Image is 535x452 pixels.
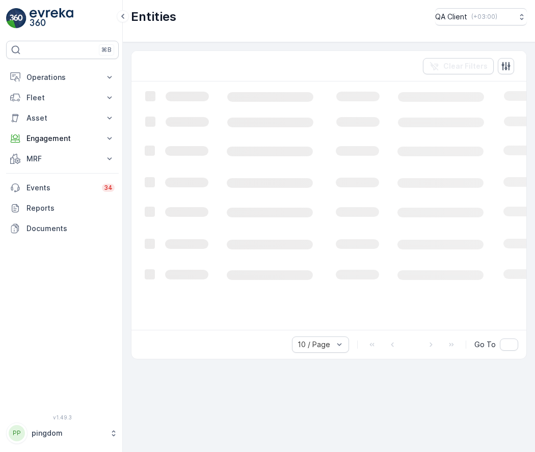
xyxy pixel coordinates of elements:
img: logo [6,8,26,29]
button: Asset [6,108,119,128]
p: Engagement [26,133,98,144]
p: Clear Filters [443,61,488,71]
p: Asset [26,113,98,123]
button: Clear Filters [423,58,494,74]
a: Documents [6,218,119,239]
p: Operations [26,72,98,82]
p: Reports [26,203,115,213]
p: MRF [26,154,98,164]
span: v 1.49.3 [6,414,119,420]
a: Reports [6,198,119,218]
a: Events34 [6,178,119,198]
p: Fleet [26,93,98,103]
button: Engagement [6,128,119,149]
button: PPpingdom [6,422,119,444]
img: logo_light-DOdMpM7g.png [30,8,73,29]
button: Operations [6,67,119,88]
button: QA Client(+03:00) [435,8,527,25]
p: ⌘B [101,46,112,54]
p: Documents [26,223,115,234]
p: Entities [131,9,176,25]
p: pingdom [32,428,104,438]
p: 34 [104,184,113,192]
div: PP [9,425,25,441]
span: Go To [474,340,496,350]
p: Events [26,183,96,193]
button: Fleet [6,88,119,108]
p: QA Client [435,12,467,22]
p: ( +03:00 ) [471,13,497,21]
button: MRF [6,149,119,169]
